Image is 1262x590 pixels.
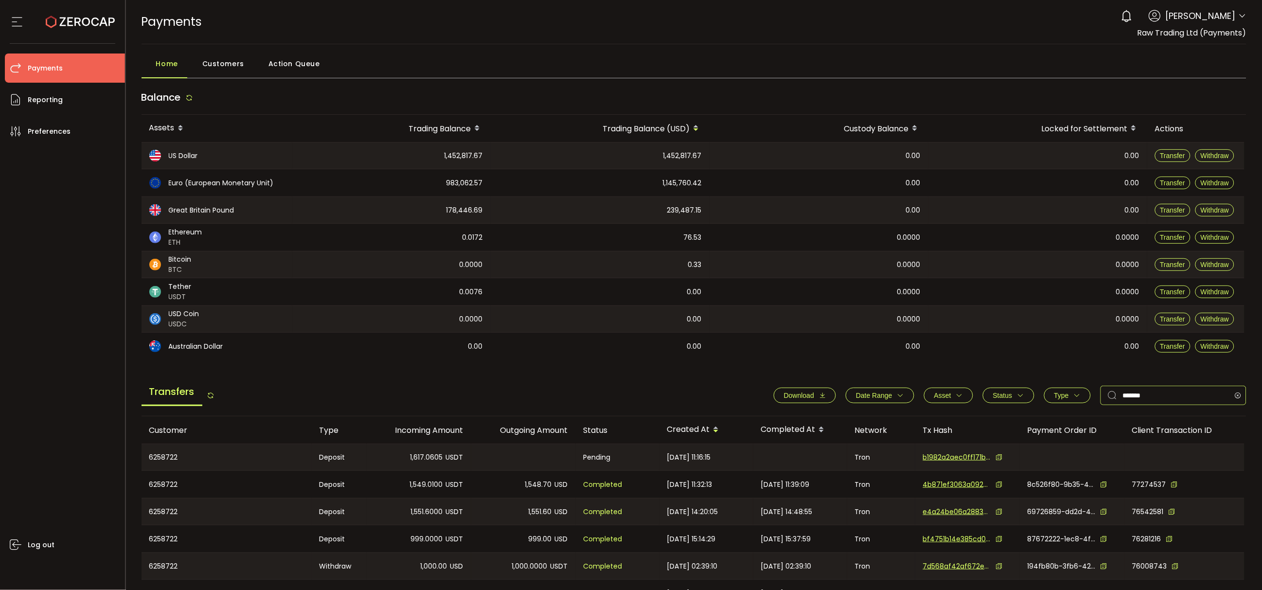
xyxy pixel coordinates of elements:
div: Trading Balance (USD) [491,120,710,137]
div: Tron [847,553,915,579]
span: USDT [446,534,463,545]
span: Payments [28,61,63,75]
button: Transfer [1155,286,1191,298]
span: Withdraw [1201,233,1229,241]
span: Action Queue [268,54,320,73]
span: Transfer [1160,233,1186,241]
button: Asset [924,388,973,403]
span: 0.0000 [897,314,921,325]
span: USDC [169,319,199,329]
span: [DATE] 15:37:59 [761,534,811,545]
button: Transfer [1155,204,1191,216]
button: Transfer [1155,177,1191,189]
span: Withdraw [1201,206,1229,214]
div: Network [847,425,915,436]
span: 1,452,817.67 [663,150,702,161]
button: Withdraw [1195,313,1234,325]
span: 1,551.6000 [411,506,443,518]
div: Assets [142,120,292,137]
span: Withdraw [1201,152,1229,160]
span: 0.00 [1125,205,1139,216]
span: Asset [934,392,951,399]
span: Balance [142,90,181,104]
span: 77274537 [1132,480,1166,490]
span: 76008743 [1132,561,1167,572]
span: 0.0000 [460,314,483,325]
div: Tron [847,471,915,498]
div: Locked for Settlement [928,120,1147,137]
span: 4b871ef3063a09202fb312903a120b935f3e173b34474d0305343646f242f8d6 [923,480,991,490]
button: Withdraw [1195,286,1234,298]
span: 1,549.0100 [410,479,443,490]
div: Custody Balance [710,120,928,137]
span: 0.00 [1125,150,1139,161]
span: 0.00 [687,341,702,352]
span: 0.00 [687,314,702,325]
span: 0.00 [906,341,921,352]
span: [DATE] 14:48:55 [761,506,813,518]
span: Withdraw [1201,179,1229,187]
span: USDT [169,292,192,302]
span: [DATE] 11:39:09 [761,479,810,490]
span: US Dollar [169,151,198,161]
button: Transfer [1155,231,1191,244]
span: 8c526f80-9b35-4aa8-a42f-71d8e0de29c1 [1028,480,1096,490]
span: 194fb80b-3fb6-42a9-b1da-432b6ed0282d [1028,561,1096,572]
button: Withdraw [1195,149,1234,162]
span: Log out [28,538,54,552]
span: Australian Dollar [169,341,223,352]
span: 0.00 [906,205,921,216]
div: Deposit [312,525,367,553]
span: Transfer [1160,206,1186,214]
button: Download [774,388,836,403]
span: USD [555,506,568,518]
span: Completed [584,479,622,490]
span: Download [784,392,814,399]
span: 0.00 [906,178,921,189]
span: Customers [202,54,244,73]
div: Deposit [312,471,367,498]
span: 0.00 [1125,341,1139,352]
span: Transfers [142,378,202,406]
span: Type [1054,392,1069,399]
span: USDT [446,452,463,463]
img: eth_portfolio.svg [149,232,161,243]
div: Tron [847,499,915,525]
span: 7d568af42af672e43a4a4ff20ef1d958bc3c0caf9f99787f2d921e1d11558d9e [923,561,991,572]
span: 1,000.0000 [512,561,548,572]
span: USDT [446,506,463,518]
span: Status [993,392,1013,399]
span: 0.0000 [1116,259,1139,270]
span: 983,062.57 [446,178,483,189]
span: [DATE] 02:39:10 [667,561,718,572]
span: 76281216 [1132,534,1161,544]
span: 1,452,817.67 [444,150,483,161]
span: 0.0172 [462,232,483,243]
button: Status [983,388,1034,403]
span: [DATE] 11:16:15 [667,452,711,463]
span: 1,551.60 [529,506,552,518]
button: Withdraw [1195,231,1234,244]
span: 999.00 [529,534,552,545]
button: Transfer [1155,313,1191,325]
span: 76542581 [1132,507,1164,517]
span: [DATE] 11:32:13 [667,479,712,490]
span: USDT [446,479,463,490]
img: eur_portfolio.svg [149,177,161,189]
div: Status [576,425,659,436]
button: Transfer [1155,340,1191,353]
button: Transfer [1155,149,1191,162]
span: Transfer [1160,288,1186,296]
div: Tron [847,525,915,553]
div: Actions [1147,123,1244,134]
span: 0.00 [906,150,921,161]
img: usd_portfolio.svg [149,150,161,161]
div: Deposit [312,499,367,525]
span: Completed [584,534,622,545]
span: USD Coin [169,309,199,319]
span: 0.0000 [897,286,921,298]
img: aud_portfolio.svg [149,340,161,352]
div: Incoming Amount [367,425,471,436]
span: 239,487.15 [667,205,702,216]
span: Tether [169,282,192,292]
